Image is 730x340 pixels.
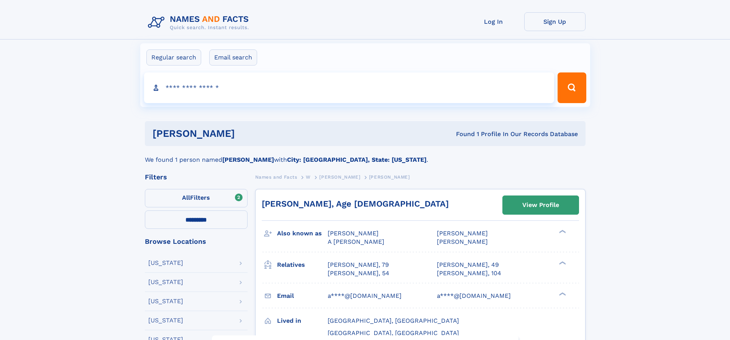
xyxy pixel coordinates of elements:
[222,156,274,163] b: [PERSON_NAME]
[319,172,360,182] a: [PERSON_NAME]
[328,269,389,278] a: [PERSON_NAME], 54
[503,196,579,214] a: View Profile
[557,229,566,234] div: ❯
[437,230,488,237] span: [PERSON_NAME]
[209,49,257,66] label: Email search
[277,314,328,327] h3: Lived in
[148,298,183,304] div: [US_STATE]
[328,329,459,337] span: [GEOGRAPHIC_DATA], [GEOGRAPHIC_DATA]
[145,174,248,181] div: Filters
[144,72,554,103] input: search input
[148,260,183,266] div: [US_STATE]
[463,12,524,31] a: Log In
[146,49,201,66] label: Regular search
[287,156,427,163] b: City: [GEOGRAPHIC_DATA], State: [US_STATE]
[306,174,311,180] span: W
[522,196,559,214] div: View Profile
[369,174,410,180] span: [PERSON_NAME]
[306,172,311,182] a: W
[437,261,499,269] a: [PERSON_NAME], 49
[437,269,501,278] a: [PERSON_NAME], 104
[319,174,360,180] span: [PERSON_NAME]
[345,130,578,138] div: Found 1 Profile In Our Records Database
[277,227,328,240] h3: Also known as
[145,146,586,164] div: We found 1 person named with .
[328,261,389,269] a: [PERSON_NAME], 79
[148,317,183,324] div: [US_STATE]
[328,230,379,237] span: [PERSON_NAME]
[145,12,255,33] img: Logo Names and Facts
[557,291,566,296] div: ❯
[262,199,449,209] a: [PERSON_NAME], Age [DEMOGRAPHIC_DATA]
[328,317,459,324] span: [GEOGRAPHIC_DATA], [GEOGRAPHIC_DATA]
[558,72,586,103] button: Search Button
[557,260,566,265] div: ❯
[277,258,328,271] h3: Relatives
[148,279,183,285] div: [US_STATE]
[524,12,586,31] a: Sign Up
[182,194,190,201] span: All
[277,289,328,302] h3: Email
[328,238,384,245] span: A [PERSON_NAME]
[255,172,297,182] a: Names and Facts
[153,129,346,138] h1: [PERSON_NAME]
[437,238,488,245] span: [PERSON_NAME]
[145,238,248,245] div: Browse Locations
[145,189,248,207] label: Filters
